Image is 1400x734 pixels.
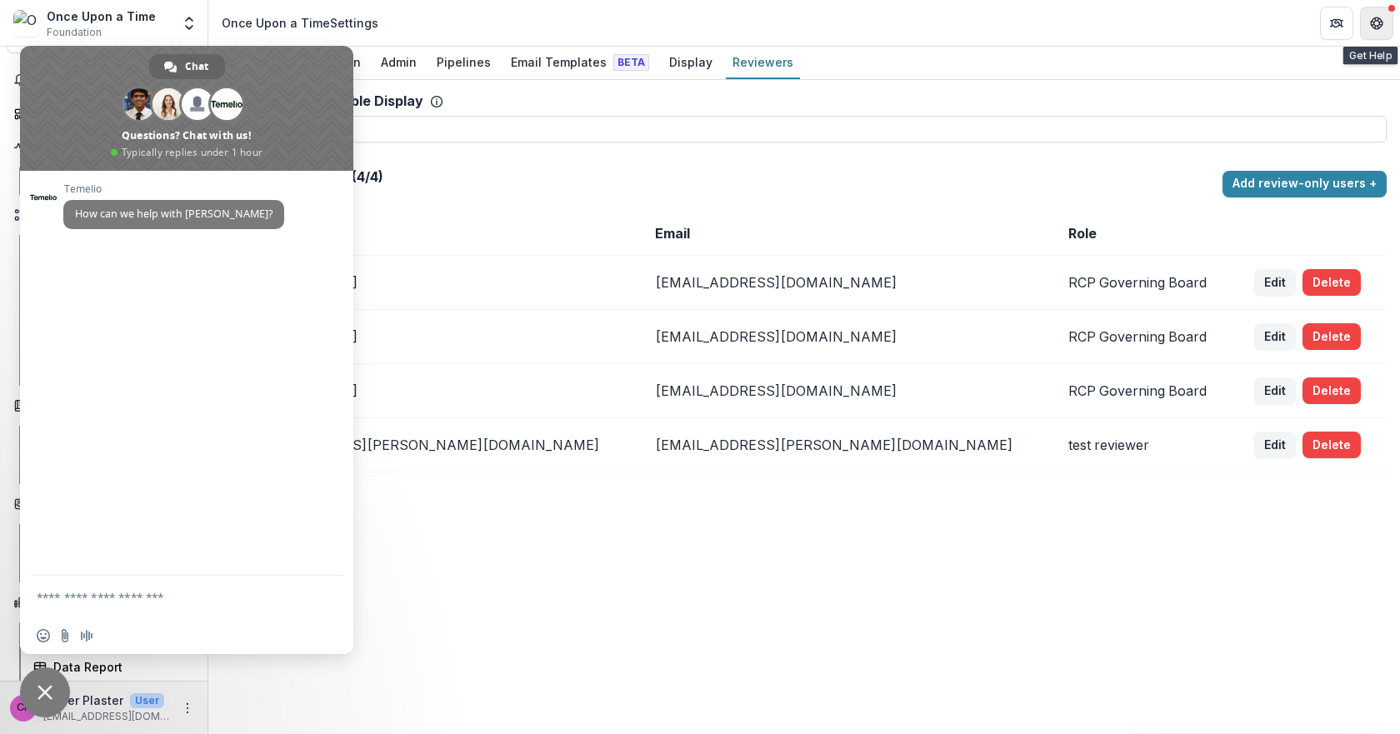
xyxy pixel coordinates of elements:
p: Carter Plaster [43,692,123,709]
button: Partners [1320,7,1353,40]
p: [EMAIL_ADDRESS][PERSON_NAME][DOMAIN_NAME] [242,437,615,453]
div: Reviewers [726,50,800,74]
div: Once Upon a Time Settings [222,14,378,32]
td: Role [1048,212,1234,256]
h2: Review-Only Users ( 4 / 4 ) [222,169,1216,185]
div: Pipelines [430,50,497,74]
a: Data Report [27,653,201,681]
p: User [130,693,164,708]
span: Temelio [63,183,284,195]
td: Display Name [222,212,635,256]
span: How can we help with [PERSON_NAME]? [75,207,272,221]
p: [PERSON_NAME] [242,382,615,399]
p: RCP Governing Board [1068,274,1214,291]
div: Once Upon a Time [47,7,156,25]
p: [EMAIL_ADDRESS][DOMAIN_NAME] [43,709,171,724]
p: [EMAIL_ADDRESS][DOMAIN_NAME] [655,382,1028,399]
button: Open Activity [7,134,201,161]
button: Edit [1254,377,1296,404]
span: Beta [613,54,649,71]
button: Open entity switcher [177,7,201,40]
button: Notifications2 [7,67,201,93]
button: Open Workflows [7,202,201,228]
div: Data Report [53,658,187,676]
div: Close chat [20,667,70,717]
span: Chat [185,54,208,79]
a: Pipelines [430,47,497,79]
button: Edit [1254,323,1296,350]
button: Delete [1302,269,1361,296]
textarea: Compose your message... [37,590,300,605]
p: RCP Governing Board [1068,382,1214,399]
img: Once Upon a Time [13,10,40,37]
button: Edit [1254,269,1296,296]
span: Insert an emoji [37,629,50,642]
p: [EMAIL_ADDRESS][PERSON_NAME][DOMAIN_NAME] [655,437,1028,453]
a: Email Templates Beta [504,47,656,79]
td: Email [635,212,1048,256]
nav: breadcrumb [215,11,385,35]
p: test reviewer [1068,437,1214,453]
a: Admin [374,47,423,79]
button: Edit [1254,432,1296,458]
button: Delete [1302,377,1361,404]
button: Get Help [1360,7,1393,40]
span: Send a file [58,629,72,642]
div: Admin [374,50,423,74]
button: Delete [1302,432,1361,458]
button: Open Contacts [7,491,201,517]
button: Open Documents [7,392,201,419]
div: Email Templates [504,50,656,74]
span: Audio message [80,629,93,642]
button: Add review-only users + [1222,171,1387,197]
a: Dashboard [7,100,201,127]
button: Open Data & Reporting [7,589,201,616]
button: Delete [1302,323,1361,350]
span: Foundation [47,25,102,40]
button: More [177,698,197,718]
a: Reviewers [726,47,800,79]
p: [EMAIL_ADDRESS][DOMAIN_NAME] [655,274,1028,291]
a: Display [662,47,719,79]
div: Chat [149,54,225,79]
p: RCP Governing Board [1068,328,1214,345]
p: [PERSON_NAME] [242,274,615,291]
p: [PERSON_NAME] [242,328,615,345]
div: Display [662,50,719,74]
div: Carter Plaster [17,702,31,713]
p: [EMAIL_ADDRESS][DOMAIN_NAME] [655,328,1028,345]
